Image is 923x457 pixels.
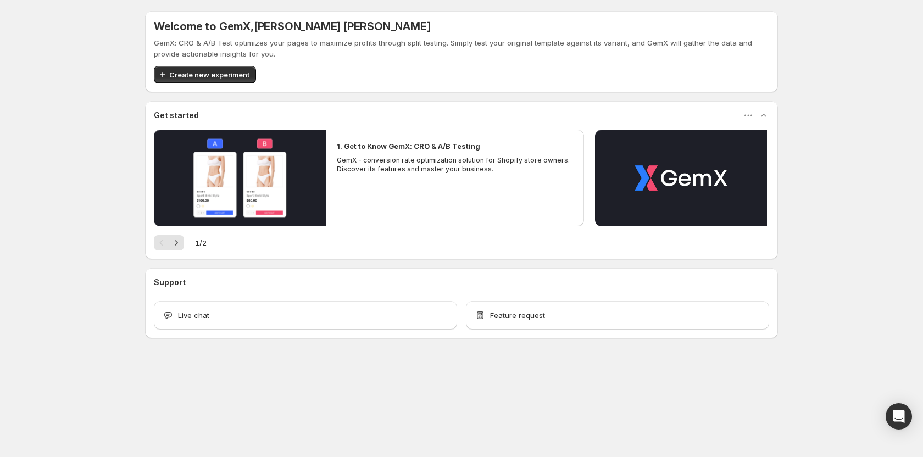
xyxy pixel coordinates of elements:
[595,130,767,226] button: Play video
[154,277,186,288] h3: Support
[337,156,573,174] p: GemX - conversion rate optimization solution for Shopify store owners. Discover its features and ...
[169,69,249,80] span: Create new experiment
[337,141,480,152] h2: 1. Get to Know GemX: CRO & A/B Testing
[154,20,430,33] h5: Welcome to GemX
[195,237,207,248] span: 1 / 2
[154,235,184,250] nav: Pagination
[154,130,326,226] button: Play video
[169,235,184,250] button: Next
[178,310,209,321] span: Live chat
[886,403,912,430] div: Open Intercom Messenger
[251,20,430,33] span: , [PERSON_NAME] [PERSON_NAME]
[154,66,256,83] button: Create new experiment
[490,310,545,321] span: Feature request
[154,110,199,121] h3: Get started
[154,37,769,59] p: GemX: CRO & A/B Test optimizes your pages to maximize profits through split testing. Simply test ...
